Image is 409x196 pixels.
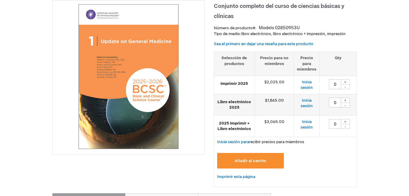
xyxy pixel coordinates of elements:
[217,121,252,132] strong: 2025 Imprimir + Libro electrónico
[341,119,350,124] div: +
[217,153,284,169] button: Añadir al carrito
[214,31,241,36] strong: Tipo de medio:
[217,81,252,87] strong: Imprimir 2025
[341,79,350,85] div: +
[255,94,294,115] td: $1,865.00
[255,115,294,137] td: $3,065.00
[217,99,252,111] strong: Libro electrónico 2025
[259,25,300,31] div: Modelo 02850953U
[301,80,313,90] a: Inicia sesión
[214,52,255,76] th: Selección de productos
[217,140,249,144] a: Inicie sesión para
[217,173,255,181] a: Imprimir esta página
[217,140,304,144] span: recibir precios para miembros
[255,52,294,76] th: Precio para no miembros
[214,42,313,46] a: Sea el primero en dejar una reseña para este producto
[214,3,344,20] span: Conjunto completo del curso de ciencias básicas y clínicas
[341,84,350,89] div: -
[341,98,350,103] div: +
[301,98,313,109] a: Inicia sesión
[329,79,341,89] input: Qty
[329,98,341,107] input: Qty
[301,119,313,130] a: Inicia sesión
[294,52,320,76] th: Precio para miembros
[341,103,350,107] div: -
[341,124,350,129] div: -
[214,26,256,31] strong: Número de producto
[234,158,266,163] span: Añadir al carrito
[255,76,294,94] td: $2,025.00
[329,119,341,129] input: Qty
[320,52,357,76] th: Qty
[214,31,346,36] font: libro electrónico, libro electrónico + impresión, impresión
[56,4,201,150] img: Basic and Clinical Science Course Complete Set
